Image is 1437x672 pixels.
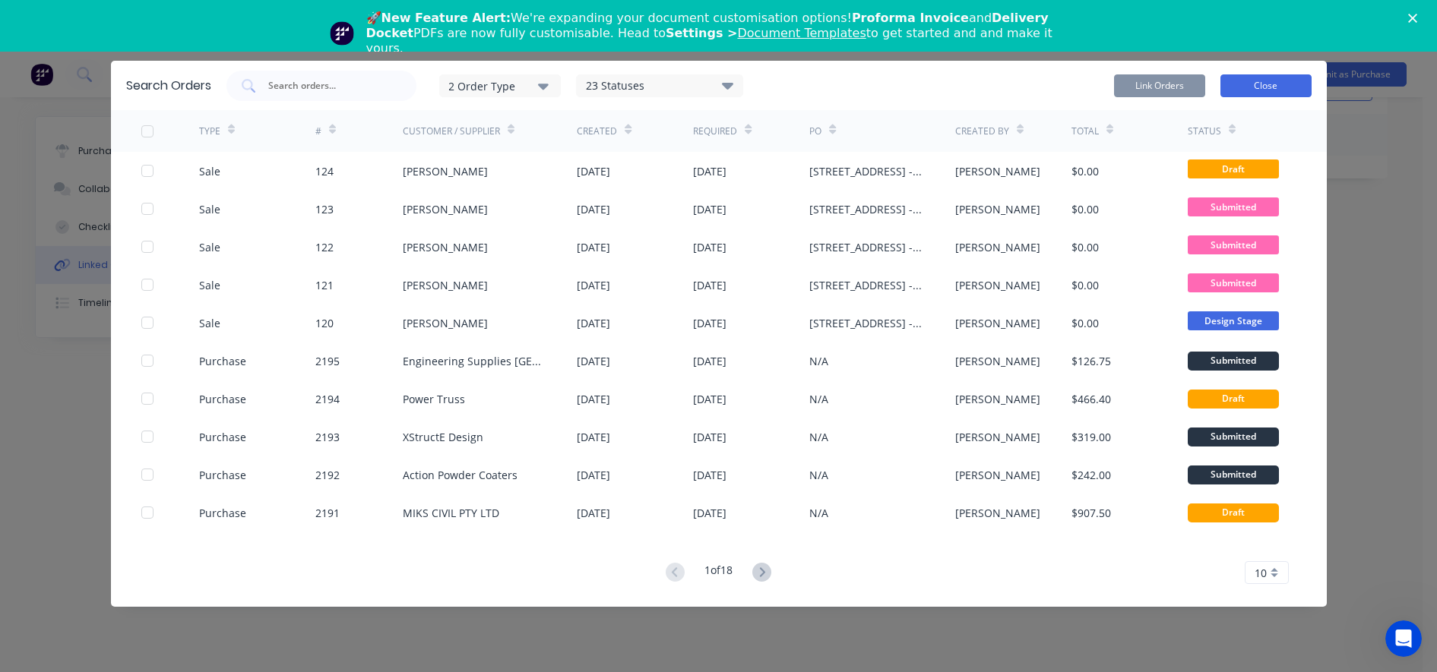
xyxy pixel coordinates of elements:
[955,429,1040,445] div: [PERSON_NAME]
[448,77,550,93] div: 2 Order Type
[403,505,499,521] div: MIKS CIVIL PTY LTD
[199,353,246,369] div: Purchase
[1408,14,1423,23] div: Close
[955,505,1040,521] div: [PERSON_NAME]
[693,429,726,445] div: [DATE]
[1071,429,1111,445] div: $319.00
[1188,273,1279,292] span: Submitted
[577,239,610,255] div: [DATE]
[403,467,518,483] div: Action Powder Coaters
[666,26,866,40] b: Settings >
[809,163,924,179] div: [STREET_ADDRESS] -- Steel Framing - Rev 4
[955,163,1040,179] div: [PERSON_NAME]
[315,505,340,521] div: 2191
[403,353,547,369] div: Engineering Supplies [GEOGRAPHIC_DATA]
[439,74,561,97] button: 2 Order Type
[1188,503,1279,522] div: Draft
[693,201,726,217] div: [DATE]
[955,201,1040,217] div: [PERSON_NAME]
[577,277,610,293] div: [DATE]
[809,239,924,255] div: [STREET_ADDRESS] -- Steel Framing - Rev 4
[577,391,610,407] div: [DATE]
[693,125,737,138] div: Required
[315,315,334,331] div: 120
[1188,235,1279,254] span: Submitted
[1071,315,1099,331] div: $0.00
[809,391,828,407] div: N/A
[403,239,488,255] div: [PERSON_NAME]
[1188,125,1221,138] div: Status
[403,125,500,138] div: Customer / Supplier
[1071,391,1111,407] div: $466.40
[199,277,220,293] div: Sale
[199,201,220,217] div: Sale
[1071,467,1111,483] div: $242.00
[403,201,488,217] div: [PERSON_NAME]
[809,353,828,369] div: N/A
[403,163,488,179] div: [PERSON_NAME]
[315,239,334,255] div: 122
[809,505,828,521] div: N/A
[737,26,866,40] a: Document Templates
[315,429,340,445] div: 2193
[199,125,220,138] div: TYPE
[199,467,246,483] div: Purchase
[403,277,488,293] div: [PERSON_NAME]
[381,11,511,25] b: New Feature Alert:
[1188,390,1279,409] div: Draft
[693,277,726,293] div: [DATE]
[955,391,1040,407] div: [PERSON_NAME]
[955,239,1040,255] div: [PERSON_NAME]
[199,315,220,331] div: Sale
[809,277,924,293] div: [STREET_ADDRESS] -- Steel Framing - Rev 4
[955,467,1040,483] div: [PERSON_NAME]
[267,78,393,93] input: Search orders...
[693,467,726,483] div: [DATE]
[403,315,488,331] div: [PERSON_NAME]
[577,505,610,521] div: [DATE]
[693,315,726,331] div: [DATE]
[1385,620,1422,657] iframe: Intercom live chat
[1255,565,1267,581] span: 10
[199,429,246,445] div: Purchase
[1071,201,1099,217] div: $0.00
[403,429,483,445] div: XStructE Design
[199,163,220,179] div: Sale
[1071,277,1099,293] div: $0.00
[1071,239,1099,255] div: $0.00
[315,125,321,138] div: #
[315,353,340,369] div: 2195
[809,125,821,138] div: PO
[1188,159,1279,178] span: Draft
[852,11,969,25] b: Proforma Invoice
[809,315,924,331] div: [STREET_ADDRESS] -- Steel Framing - Rev 4
[577,429,610,445] div: [DATE]
[403,391,465,407] div: Power Truss
[315,277,334,293] div: 121
[577,353,610,369] div: [DATE]
[955,353,1040,369] div: [PERSON_NAME]
[1188,311,1279,330] span: Design Stage
[577,163,610,179] div: [DATE]
[704,562,733,584] div: 1 of 18
[315,163,334,179] div: 124
[1071,505,1111,521] div: $907.50
[315,467,340,483] div: 2192
[1071,163,1099,179] div: $0.00
[577,315,610,331] div: [DATE]
[693,163,726,179] div: [DATE]
[955,277,1040,293] div: [PERSON_NAME]
[1188,197,1279,216] span: Submitted
[1071,125,1099,138] div: Total
[315,391,340,407] div: 2194
[577,201,610,217] div: [DATE]
[1071,353,1111,369] div: $126.75
[577,125,617,138] div: Created
[809,429,828,445] div: N/A
[1188,465,1279,484] div: Submitted
[315,201,334,217] div: 123
[330,21,354,46] img: Profile image for Team
[199,239,220,255] div: Sale
[693,505,726,521] div: [DATE]
[199,391,246,407] div: Purchase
